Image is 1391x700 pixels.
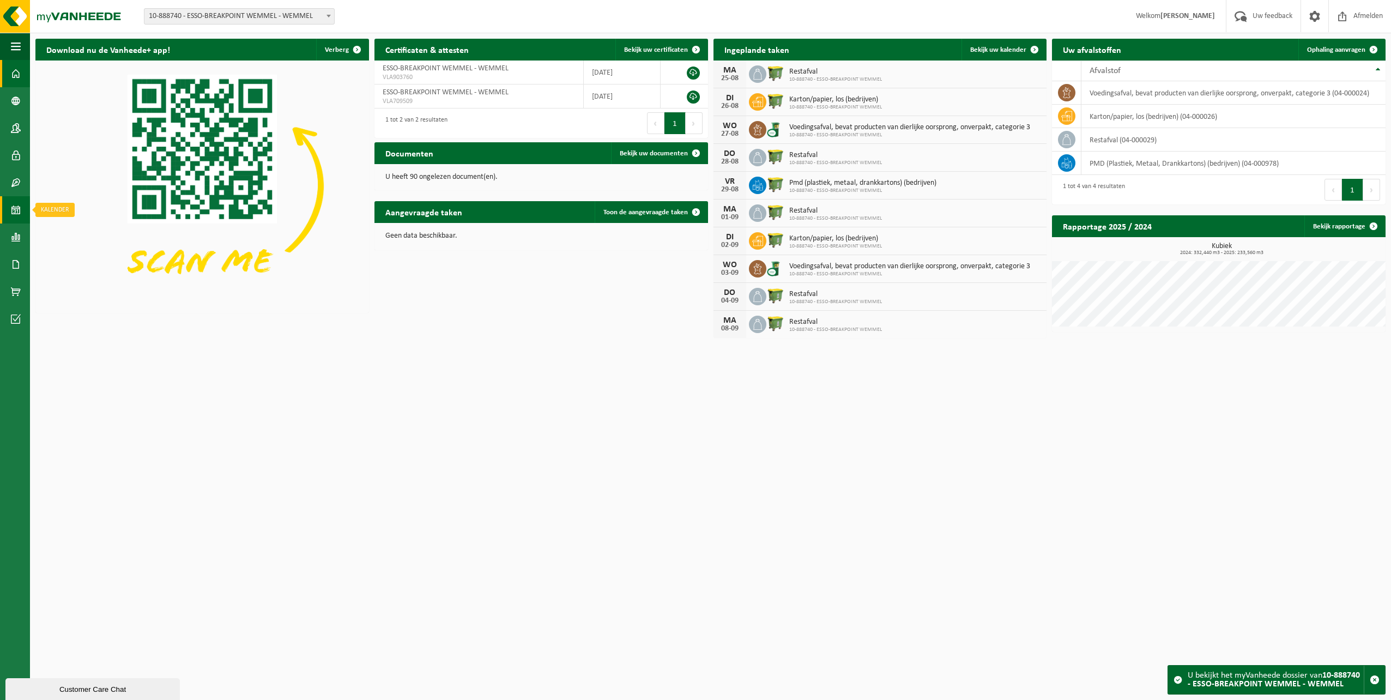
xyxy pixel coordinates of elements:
div: 01-09 [719,214,741,221]
div: 29-08 [719,186,741,194]
h2: Certificaten & attesten [374,39,480,60]
h2: Aangevraagde taken [374,201,473,222]
button: Verberg [316,39,368,61]
div: DO [719,149,741,158]
div: 1 tot 4 van 4 resultaten [1057,178,1125,202]
span: Restafval [789,290,882,299]
div: MA [719,316,741,325]
img: WB-0140-CU [766,258,785,277]
div: MA [719,205,741,214]
span: 10-888740 - ESSO-BREAKPOINT WEMMEL [789,271,1030,277]
button: 1 [1342,179,1363,201]
div: VR [719,177,741,186]
div: 04-09 [719,297,741,305]
button: Next [1363,179,1380,201]
button: Previous [1325,179,1342,201]
button: Next [686,112,703,134]
div: MA [719,66,741,75]
td: restafval (04-000029) [1081,128,1386,152]
span: 10-888740 - ESSO-BREAKPOINT WEMMEL [789,243,882,250]
p: U heeft 90 ongelezen document(en). [385,173,697,181]
span: Voedingsafval, bevat producten van dierlijke oorsprong, onverpakt, categorie 3 [789,262,1030,271]
td: [DATE] [584,61,661,85]
div: 03-09 [719,269,741,277]
a: Bekijk uw documenten [611,142,707,164]
span: Verberg [325,46,349,53]
img: WB-1100-HPE-GN-51 [766,286,785,305]
div: 08-09 [719,325,741,333]
td: voedingsafval, bevat producten van dierlijke oorsprong, onverpakt, categorie 3 (04-000024) [1081,81,1386,105]
h2: Rapportage 2025 / 2024 [1052,215,1163,237]
span: VLA709509 [383,97,576,106]
a: Toon de aangevraagde taken [595,201,707,223]
div: WO [719,122,741,130]
span: 10-888740 - ESSO-BREAKPOINT WEMMEL [789,188,936,194]
a: Bekijk rapportage [1304,215,1384,237]
span: Restafval [789,151,882,160]
span: Restafval [789,207,882,215]
span: 10-888740 - ESSO-BREAKPOINT WEMMEL [789,104,882,111]
div: WO [719,261,741,269]
span: Voedingsafval, bevat producten van dierlijke oorsprong, onverpakt, categorie 3 [789,123,1030,132]
span: 10-888740 - ESSO-BREAKPOINT WEMMEL - WEMMEL [144,8,335,25]
a: Bekijk uw kalender [961,39,1045,61]
img: WB-1100-HPE-GN-51 [766,314,785,333]
span: 10-888740 - ESSO-BREAKPOINT WEMMEL [789,132,1030,138]
span: 10-888740 - ESSO-BREAKPOINT WEMMEL [789,327,882,333]
span: 10-888740 - ESSO-BREAKPOINT WEMMEL - WEMMEL [144,9,334,24]
img: WB-1100-HPE-GN-51 [766,175,785,194]
span: Bekijk uw kalender [970,46,1026,53]
span: Karton/papier, los (bedrijven) [789,95,882,104]
span: Bekijk uw certificaten [624,46,688,53]
span: Ophaling aanvragen [1307,46,1365,53]
button: 1 [664,112,686,134]
a: Bekijk uw certificaten [615,39,707,61]
img: Download de VHEPlus App [35,61,369,311]
div: 25-08 [719,75,741,82]
span: Karton/papier, los (bedrijven) [789,234,882,243]
span: 10-888740 - ESSO-BREAKPOINT WEMMEL [789,76,882,83]
h2: Ingeplande taken [713,39,800,60]
span: 10-888740 - ESSO-BREAKPOINT WEMMEL [789,215,882,222]
span: Pmd (plastiek, metaal, drankkartons) (bedrijven) [789,179,936,188]
img: WB-1100-HPE-GN-51 [766,231,785,249]
span: Restafval [789,318,882,327]
span: VLA903760 [383,73,576,82]
span: Toon de aangevraagde taken [603,209,688,216]
strong: [PERSON_NAME] [1160,12,1215,20]
p: Geen data beschikbaar. [385,232,697,240]
button: Previous [647,112,664,134]
span: Restafval [789,68,882,76]
h2: Uw afvalstoffen [1052,39,1132,60]
div: 27-08 [719,130,741,138]
img: WB-1100-HPE-GN-51 [766,147,785,166]
span: Afvalstof [1090,67,1121,75]
span: 10-888740 - ESSO-BREAKPOINT WEMMEL [789,160,882,166]
img: WB-1100-HPE-GN-51 [766,64,785,82]
div: U bekijkt het myVanheede dossier van [1188,666,1364,694]
div: 02-09 [719,242,741,249]
strong: 10-888740 - ESSO-BREAKPOINT WEMMEL - WEMMEL [1188,671,1360,689]
h2: Download nu de Vanheede+ app! [35,39,181,60]
td: PMD (Plastiek, Metaal, Drankkartons) (bedrijven) (04-000978) [1081,152,1386,175]
span: Bekijk uw documenten [620,150,688,157]
td: karton/papier, los (bedrijven) (04-000026) [1081,105,1386,128]
div: 28-08 [719,158,741,166]
span: ESSO-BREAKPOINT WEMMEL - WEMMEL [383,88,509,96]
div: DI [719,233,741,242]
div: 1 tot 2 van 2 resultaten [380,111,447,135]
iframe: chat widget [5,676,182,700]
span: 2024: 332,440 m3 - 2025: 233,560 m3 [1057,250,1386,256]
a: Ophaling aanvragen [1298,39,1384,61]
span: 10-888740 - ESSO-BREAKPOINT WEMMEL [789,299,882,305]
h2: Documenten [374,142,444,164]
td: [DATE] [584,85,661,108]
h3: Kubiek [1057,243,1386,256]
span: ESSO-BREAKPOINT WEMMEL - WEMMEL [383,64,509,73]
div: DO [719,288,741,297]
div: DI [719,94,741,102]
div: 26-08 [719,102,741,110]
img: WB-1100-HPE-GN-51 [766,92,785,110]
img: WB-1100-HPE-GN-51 [766,203,785,221]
